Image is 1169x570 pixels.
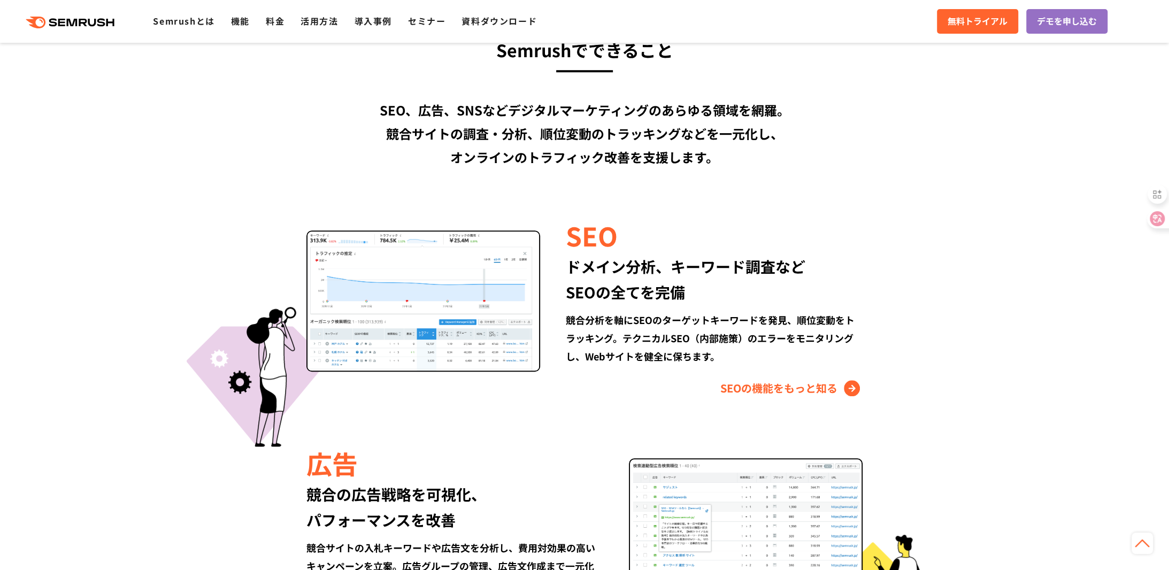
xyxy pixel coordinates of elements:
a: 活用方法 [301,14,338,27]
a: 機能 [231,14,250,27]
a: デモを申し込む [1026,9,1108,34]
span: 無料トライアル [948,14,1008,28]
a: 導入事例 [355,14,392,27]
div: 競合の広告戦略を可視化、 パフォーマンスを改善 [306,481,603,533]
div: SEO [566,217,863,253]
a: SEOの機能をもっと知る [720,380,863,397]
div: 広告 [306,445,603,481]
div: ドメイン分析、キーワード調査など SEOの全てを完備 [566,253,863,305]
span: デモを申し込む [1037,14,1097,28]
div: SEO、広告、SNSなどデジタルマーケティングのあらゆる領域を網羅。 競合サイトの調査・分析、順位変動のトラッキングなどを一元化し、 オンラインのトラフィック改善を支援します。 [277,98,892,169]
a: 料金 [266,14,284,27]
a: 資料ダウンロード [462,14,537,27]
h3: Semrushでできること [277,35,892,64]
a: Semrushとは [153,14,214,27]
div: 競合分析を軸にSEOのターゲットキーワードを発見、順位変動をトラッキング。テクニカルSEO（内部施策）のエラーをモニタリングし、Webサイトを健全に保ちます。 [566,311,863,365]
a: 無料トライアル [937,9,1018,34]
a: セミナー [408,14,445,27]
